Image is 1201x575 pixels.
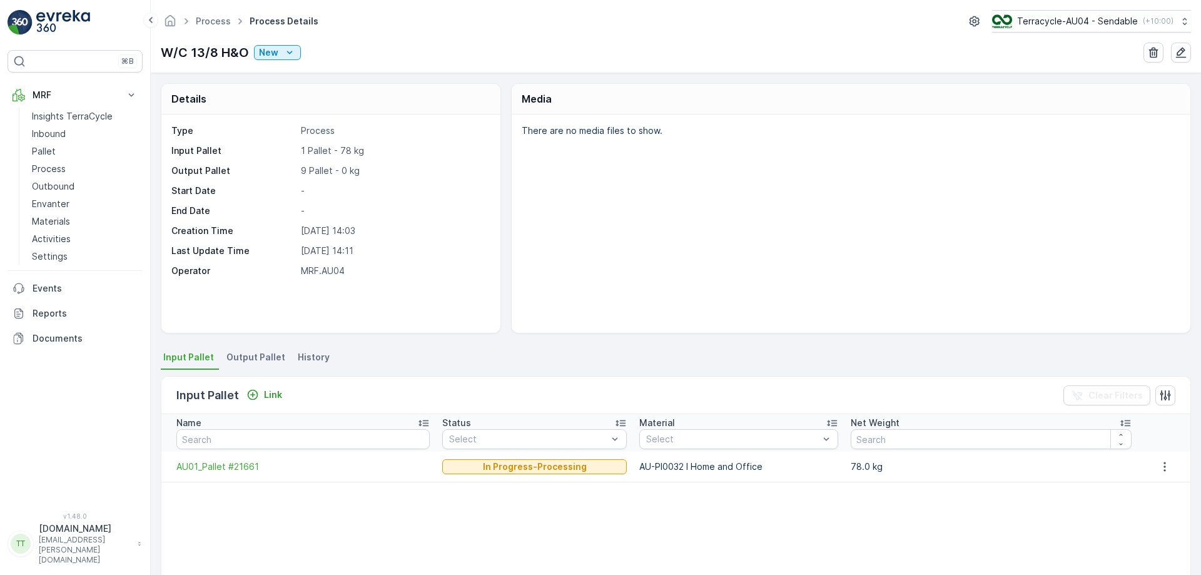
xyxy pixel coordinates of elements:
p: New [259,46,278,59]
p: Details [171,91,206,106]
button: Terracycle-AU04 - Sendable(+10:00) [992,10,1191,33]
div: TT [11,534,31,554]
p: MRF.AU04 [301,265,487,277]
p: ⌘B [121,56,134,66]
p: Type [171,125,296,137]
p: Terracycle-AU04 - Sendable [1017,15,1138,28]
p: Material [639,417,675,429]
p: Net Weight [851,417,899,429]
p: Clear Filters [1088,389,1143,402]
span: History [298,351,330,364]
a: Outbound [27,178,143,195]
button: In Progress-Processing [442,459,627,474]
p: Output Pallet [171,165,296,177]
p: Documents [33,332,138,345]
p: 9 Pallet - 0 kg [301,165,487,177]
p: Creation Time [171,225,296,237]
img: logo [8,10,33,35]
p: There are no media files to show. [522,125,1177,137]
td: 78.0 kg [844,452,1138,482]
p: In Progress-Processing [483,461,587,473]
p: - [301,185,487,197]
p: Select [646,433,819,445]
p: Insights TerraCycle [32,110,113,123]
p: W/C 13/8 H&O [161,43,249,62]
p: Outbound [32,180,74,193]
input: Search [176,429,430,449]
span: Input Pallet [163,351,214,364]
button: Link [241,387,287,402]
button: TT[DOMAIN_NAME][EMAIL_ADDRESS][PERSON_NAME][DOMAIN_NAME] [8,522,143,565]
p: [DOMAIN_NAME] [39,522,131,535]
p: ( +10:00 ) [1143,16,1173,26]
p: MRF [33,89,118,101]
a: Envanter [27,195,143,213]
img: terracycle_logo.png [992,14,1012,28]
a: Insights TerraCycle [27,108,143,125]
p: Start Date [171,185,296,197]
a: Pallet [27,143,143,160]
p: Operator [171,265,296,277]
td: AU-PI0032 I Home and Office [633,452,844,482]
p: Inbound [32,128,66,140]
p: Media [522,91,552,106]
a: Reports [8,301,143,326]
p: Status [442,417,471,429]
p: [EMAIL_ADDRESS][PERSON_NAME][DOMAIN_NAME] [39,535,131,565]
p: Link [264,389,282,401]
a: Events [8,276,143,301]
p: 1 Pallet - 78 kg [301,145,487,157]
p: Process [32,163,66,175]
p: Process [301,125,487,137]
p: Name [176,417,201,429]
a: AU01_Pallet #21661 [176,461,430,473]
a: Materials [27,213,143,230]
p: Last Update Time [171,245,296,257]
button: Clear Filters [1063,385,1150,405]
a: Activities [27,230,143,248]
p: Reports [33,307,138,320]
span: Output Pallet [226,351,285,364]
p: Settings [32,250,68,263]
p: Events [33,282,138,295]
p: Select [449,433,607,445]
button: MRF [8,83,143,108]
span: Process Details [247,15,321,28]
a: Process [196,16,231,26]
a: Inbound [27,125,143,143]
p: Input Pallet [171,145,296,157]
p: Envanter [32,198,69,210]
img: logo_light-DOdMpM7g.png [36,10,90,35]
input: Search [851,429,1132,449]
p: Input Pallet [176,387,239,404]
p: Materials [32,215,70,228]
p: Activities [32,233,71,245]
a: Settings [27,248,143,265]
button: New [254,45,301,60]
a: Documents [8,326,143,351]
p: [DATE] 14:03 [301,225,487,237]
span: v 1.48.0 [8,512,143,520]
p: - [301,205,487,217]
p: Pallet [32,145,56,158]
p: [DATE] 14:11 [301,245,487,257]
a: Homepage [163,19,177,29]
a: Process [27,160,143,178]
p: End Date [171,205,296,217]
